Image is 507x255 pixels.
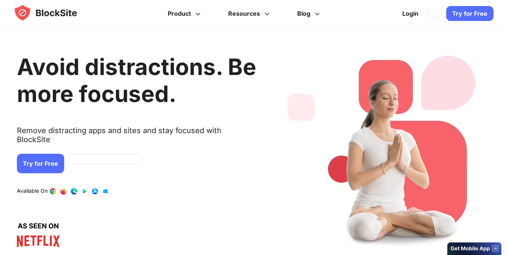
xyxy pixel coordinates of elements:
img: blocksite-icon.5d769676.svg [14,4,92,22]
a: Login [398,4,423,22]
a: Try for Free [446,6,493,21]
text: Remove distracting apps and sites and stay focused with BlockSite [17,126,256,150]
a: Try for Free [17,154,64,173]
text: Available On [17,187,48,195]
h1: Avoid distractions. Be more focused. [17,53,256,107]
